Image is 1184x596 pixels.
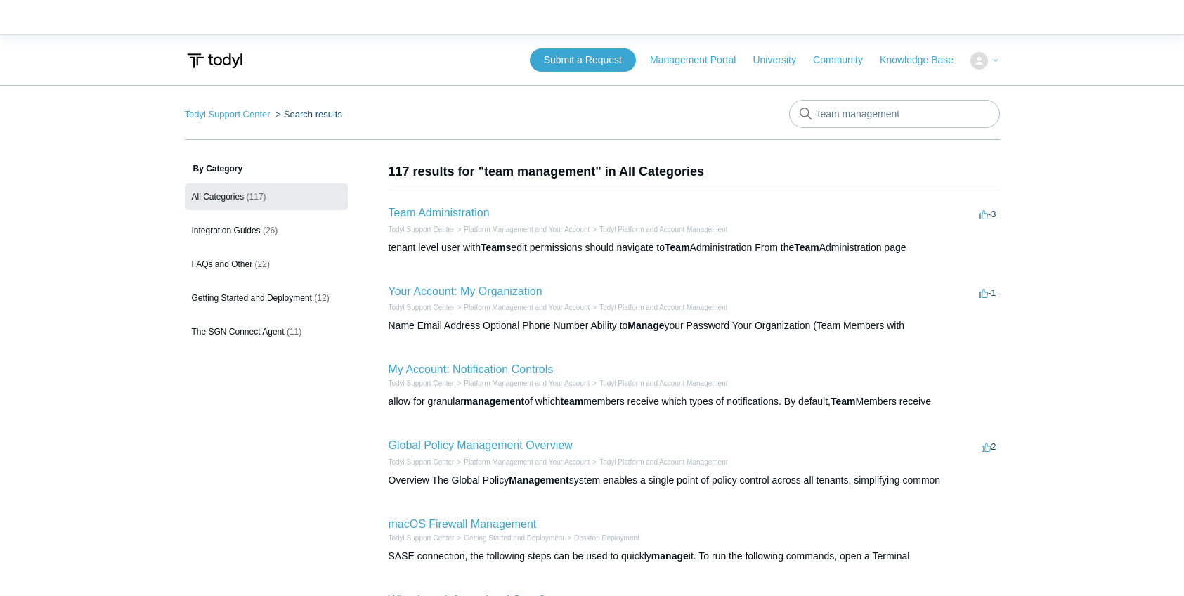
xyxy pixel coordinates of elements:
li: Todyl Platform and Account Management [590,224,727,235]
span: Integration Guides [192,226,261,235]
a: Todyl Support Center [389,304,455,311]
span: The SGN Connect Agent [192,327,285,337]
span: (22) [255,259,270,269]
a: The SGN Connect Agent (11) [185,318,348,345]
a: Management Portal [650,53,750,67]
em: team [561,396,584,407]
a: Todyl Platform and Account Management [599,304,727,311]
em: manage [651,550,689,562]
li: Desktop Deployment [564,533,639,543]
li: Todyl Support Center [389,378,455,389]
a: macOS Firewall Management [389,518,537,530]
span: -1 [979,287,996,298]
a: Getting Started and Deployment (12) [185,285,348,311]
a: Todyl Platform and Account Management [599,458,727,466]
a: Integration Guides (26) [185,217,348,244]
li: Todyl Support Center [389,533,455,543]
a: Your Account: My Organization [389,285,542,297]
a: Todyl Support Center [389,226,455,233]
em: Management [509,474,569,486]
a: Team Administration [389,207,490,219]
a: Global Policy Management Overview [389,439,573,451]
li: Platform Management and Your Account [454,302,590,313]
img: Todyl Support Center Help Center home page [185,48,245,74]
div: Name Email Address Optional Phone Number Ability to your Password Your Organization (Team Members... [389,318,1000,333]
a: Platform Management and Your Account [464,380,590,387]
a: My Account: Notification Controls [389,363,554,375]
span: (11) [287,327,301,337]
a: University [753,53,809,67]
em: Manage [627,320,664,331]
li: Todyl Support Center [389,457,455,467]
li: Todyl Platform and Account Management [590,378,727,389]
em: Team [831,396,856,407]
h1: 117 results for "team management" in All Categories [389,162,1000,181]
a: Platform Management and Your Account [464,226,590,233]
a: Desktop Deployment [574,534,639,542]
a: FAQs and Other (22) [185,251,348,278]
em: management [464,396,524,407]
span: Getting Started and Deployment [192,293,312,303]
em: Team [665,242,690,253]
span: All Categories [192,192,245,202]
em: Teams [481,242,511,253]
li: Todyl Support Center [185,109,273,119]
a: Getting Started and Deployment [464,534,564,542]
li: Platform Management and Your Account [454,457,590,467]
a: Todyl Platform and Account Management [599,226,727,233]
a: Todyl Support Center [389,380,455,387]
span: (26) [263,226,278,235]
a: Submit a Request [530,48,636,72]
a: Platform Management and Your Account [464,458,590,466]
li: Todyl Support Center [389,224,455,235]
em: Team [794,242,819,253]
span: (117) [247,192,266,202]
h3: By Category [185,162,348,175]
a: Todyl Platform and Account Management [599,380,727,387]
div: tenant level user with edit permissions should navigate to Administration From the Administration... [389,240,1000,255]
li: Platform Management and Your Account [454,224,590,235]
a: Platform Management and Your Account [464,304,590,311]
span: 2 [982,441,996,452]
div: Overview The Global Policy system enables a single point of policy control across all tenants, si... [389,473,1000,488]
a: Todyl Support Center [389,534,455,542]
a: Todyl Support Center [185,109,271,119]
a: All Categories (117) [185,183,348,210]
li: Todyl Platform and Account Management [590,457,727,467]
li: Getting Started and Deployment [454,533,564,543]
span: -3 [979,209,996,219]
li: Todyl Support Center [389,302,455,313]
span: FAQs and Other [192,259,253,269]
a: Knowledge Base [880,53,968,67]
a: Community [813,53,877,67]
div: SASE connection, the following steps can be used to quickly it. To run the following commands, op... [389,549,1000,564]
li: Todyl Platform and Account Management [590,302,727,313]
div: allow for granular of which members receive which types of notifications. By default, Members rec... [389,394,1000,409]
li: Search results [273,109,342,119]
li: Platform Management and Your Account [454,378,590,389]
span: (12) [314,293,329,303]
input: Search [789,100,1000,128]
a: Todyl Support Center [389,458,455,466]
